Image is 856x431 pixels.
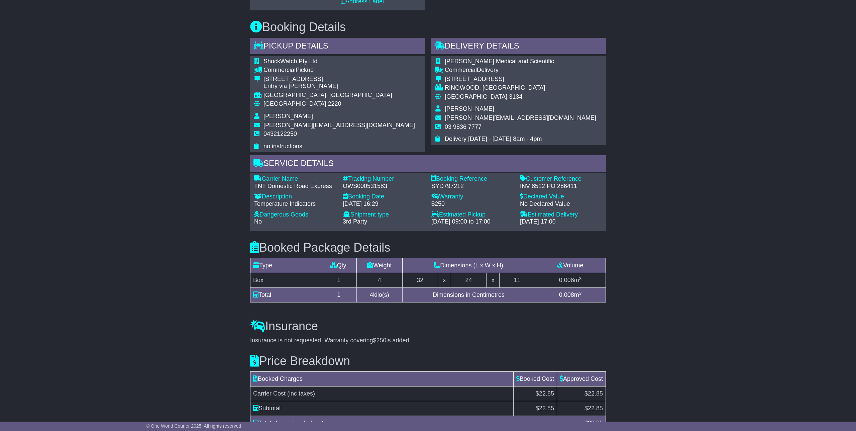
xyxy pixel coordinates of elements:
[513,372,557,386] td: Booked Cost
[520,175,602,183] div: Customer Reference
[520,218,602,226] div: [DATE] 17:00
[263,67,296,73] span: Commercial
[253,390,286,397] span: Carrier Cost
[370,291,373,298] span: 4
[254,183,336,190] div: TNT Domestic Road Express
[321,273,356,288] td: 1
[445,136,542,142] span: Delivery [DATE] - [DATE] 8am - 4pm
[373,337,387,344] span: $250
[263,76,415,83] div: [STREET_ADDRESS]
[445,105,494,112] span: [PERSON_NAME]
[263,131,297,137] span: 0432122250
[431,218,513,226] div: [DATE] 09:00 to 17:00
[343,211,425,219] div: Shipment type
[254,200,336,208] div: Temperature Indicators
[445,84,596,92] div: RINGWOOD, [GEOGRAPHIC_DATA]
[520,200,602,208] div: No Declared Value
[588,405,603,412] span: 22.85
[536,390,554,397] span: $22.85
[343,218,367,225] span: 3rd Party
[250,241,606,254] h3: Booked Package Details
[328,100,341,107] span: 2220
[254,193,336,200] div: Description
[579,291,582,296] sup: 3
[535,273,606,288] td: m
[579,276,582,281] sup: 3
[438,273,451,288] td: x
[287,390,315,397] span: (inc taxes)
[445,67,596,74] div: Delivery
[250,273,321,288] td: Box
[445,76,596,83] div: [STREET_ADDRESS]
[356,288,402,303] td: kilo(s)
[250,288,321,303] td: Total
[486,273,499,288] td: x
[146,423,243,429] span: © One World Courier 2025. All rights reserved.
[581,419,606,428] div: $
[445,114,596,121] span: [PERSON_NAME][EMAIL_ADDRESS][DOMAIN_NAME]
[509,93,522,100] span: 3134
[263,143,302,150] span: no instructions
[343,200,425,208] div: [DATE] 16:29
[539,405,554,412] span: 22.85
[321,288,356,303] td: 1
[500,273,535,288] td: 11
[431,183,513,190] div: SYD797212
[263,113,313,119] span: [PERSON_NAME]
[250,258,321,273] td: Type
[513,401,557,416] td: $
[520,211,602,219] div: Estimated Delivery
[445,67,477,73] span: Commercial
[445,58,554,65] span: [PERSON_NAME] Medical and Scientific
[254,218,262,225] span: No
[250,372,514,386] td: Booked Charges
[535,288,606,303] td: m
[250,337,606,344] div: Insurance is not requested. Warranty covering is added.
[250,38,425,56] div: Pickup Details
[250,155,606,173] div: Service Details
[535,258,606,273] td: Volume
[402,273,438,288] td: 32
[250,320,606,333] h3: Insurance
[343,183,425,190] div: OWS000531583
[559,291,574,298] span: 0.008
[588,420,603,426] span: 22.85
[557,401,606,416] td: $
[445,123,481,130] span: 03 9836 7777
[263,58,317,65] span: ShockWatch Pty Ltd
[254,175,336,183] div: Carrier Name
[263,92,415,99] div: [GEOGRAPHIC_DATA], [GEOGRAPHIC_DATA]
[343,193,425,200] div: Booking Date
[250,419,581,428] div: Total charged including taxes
[520,193,602,200] div: Declared Value
[263,67,415,74] div: Pickup
[356,258,402,273] td: Weight
[584,390,603,397] span: $22.85
[431,200,513,208] div: $250
[559,277,574,283] span: 0.008
[431,175,513,183] div: Booking Reference
[402,288,535,303] td: Dimensions in Centimetres
[557,372,606,386] td: Approved Cost
[254,211,336,219] div: Dangerous Goods
[445,93,507,100] span: [GEOGRAPHIC_DATA]
[343,175,425,183] div: Tracking Number
[451,273,487,288] td: 24
[356,273,402,288] td: 4
[250,354,606,368] h3: Price Breakdown
[431,38,606,56] div: Delivery Details
[431,193,513,200] div: Warranty
[431,211,513,219] div: Estimated Pickup
[402,258,535,273] td: Dimensions (L x W x H)
[263,83,415,90] div: Entry via [PERSON_NAME]
[250,20,606,34] h3: Booking Details
[321,258,356,273] td: Qty.
[263,100,326,107] span: [GEOGRAPHIC_DATA]
[250,401,514,416] td: Subtotal
[520,183,602,190] div: INV 8512 PO 286411
[263,122,415,128] span: [PERSON_NAME][EMAIL_ADDRESS][DOMAIN_NAME]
